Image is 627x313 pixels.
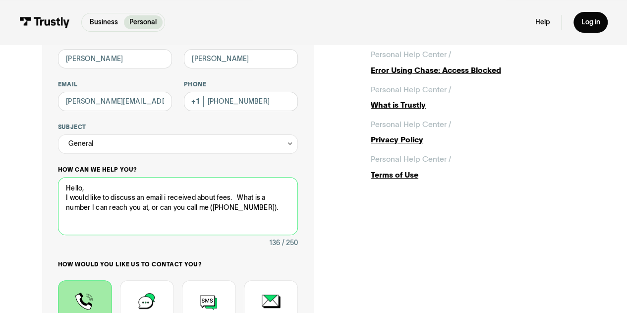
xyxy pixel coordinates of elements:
a: Log in [573,12,608,32]
a: Personal [124,15,163,29]
a: Help [535,18,550,27]
div: Personal Help Center / [371,119,451,130]
div: General [68,138,93,149]
label: How would you like us to contact you? [58,260,298,268]
div: Privacy Policy [371,134,585,145]
label: Phone [184,80,298,88]
div: / 250 [282,237,298,249]
a: Personal Help Center /What is Trustly [371,84,585,111]
div: 136 [269,237,280,249]
label: Subject [58,123,298,131]
input: alex@mail.com [58,92,172,111]
div: Error Using Chase: Access Blocked [371,64,585,76]
input: Howard [184,49,298,68]
div: Log in [581,18,600,27]
div: Personal Help Center / [371,49,451,60]
input: Alex [58,49,172,68]
label: How can we help you? [58,166,298,174]
p: Personal [129,17,157,28]
div: Terms of Use [371,169,585,181]
p: Business [90,17,118,28]
a: Personal Help Center /Error Using Chase: Access Blocked [371,49,585,76]
div: General [58,134,298,154]
div: Personal Help Center / [371,153,451,165]
a: Personal Help Center /Privacy Policy [371,119,585,146]
a: Personal Help Center /Terms of Use [371,153,585,181]
input: (555) 555-5555 [184,92,298,111]
label: Email [58,80,172,88]
a: Business [84,15,123,29]
img: Trustly Logo [19,17,70,27]
div: Personal Help Center / [371,84,451,95]
div: What is Trustly [371,99,585,111]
